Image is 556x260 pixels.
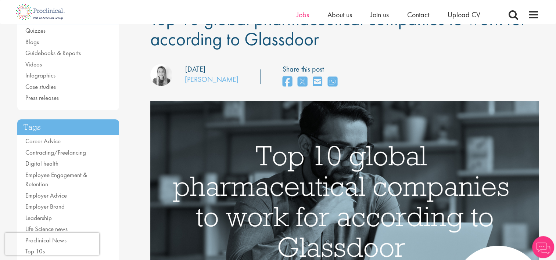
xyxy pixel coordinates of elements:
a: share on email [313,74,322,90]
a: Contact [407,10,429,19]
iframe: reCAPTCHA [5,233,99,255]
a: [PERSON_NAME] [185,75,238,84]
a: Videos [25,60,42,68]
a: Employer Advice [25,191,67,199]
a: Contracting/Freelancing [25,148,86,156]
a: About us [327,10,352,19]
a: Life Science news [25,225,68,233]
label: Share this post [283,64,341,75]
img: Chatbot [532,236,554,258]
a: Join us [370,10,389,19]
a: Upload CV [448,10,480,19]
span: Top 10 global pharmaceutical companies to work for according to Glassdoor [150,7,526,51]
a: share on twitter [298,74,307,90]
a: Employee Engagement & Retention [25,171,87,188]
a: Blogs [25,38,39,46]
h3: Tags [17,119,119,135]
a: Guidebooks & Reports [25,49,81,57]
a: Quizzes [25,26,46,35]
a: share on facebook [283,74,292,90]
a: Infographics [25,71,55,79]
div: [DATE] [185,64,205,75]
a: share on whats app [328,74,337,90]
a: Press releases [25,94,59,102]
a: Leadership [25,214,52,222]
img: Hannah Burke [150,64,172,86]
a: Case studies [25,83,56,91]
a: Employer Brand [25,202,65,210]
a: Jobs [297,10,309,19]
a: Career Advice [25,137,61,145]
a: Digital health [25,159,58,167]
